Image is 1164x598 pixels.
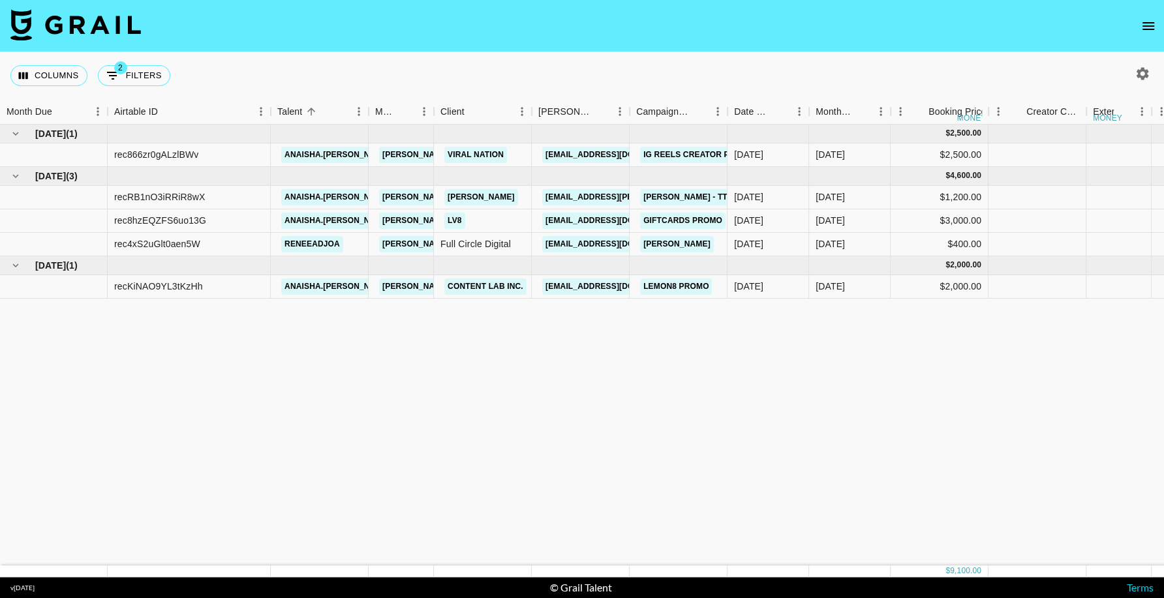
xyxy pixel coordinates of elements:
[988,99,1086,125] div: Creator Commmission Override
[281,236,343,252] a: reneeadjoa
[66,170,78,183] span: ( 3 )
[379,278,592,295] a: [PERSON_NAME][EMAIL_ADDRESS][DOMAIN_NAME]
[35,170,66,183] span: [DATE]
[928,99,986,125] div: Booking Price
[945,170,950,181] div: $
[542,213,688,229] a: [EMAIL_ADDRESS][DOMAIN_NAME]
[789,102,809,121] button: Menu
[950,260,981,271] div: 2,000.00
[734,148,763,161] div: 01/07/2025
[550,581,612,594] div: © Grail Talent
[988,102,1008,121] button: Menu
[349,102,369,121] button: Menu
[542,189,755,205] a: [EMAIL_ADDRESS][PERSON_NAME][DOMAIN_NAME]
[444,189,518,205] a: [PERSON_NAME]
[532,99,630,125] div: Booker
[281,213,393,229] a: anaisha.[PERSON_NAME]
[114,280,203,293] div: recKiNAO9YL3tKzHh
[542,147,688,163] a: [EMAIL_ADDRESS][DOMAIN_NAME]
[444,147,507,163] a: Viral Nation
[630,99,727,125] div: Campaign (Type)
[277,99,302,125] div: Talent
[1008,102,1026,121] button: Sort
[891,275,988,299] div: $2,000.00
[251,102,271,121] button: Menu
[302,102,320,121] button: Sort
[853,102,871,121] button: Sort
[440,99,465,125] div: Client
[542,278,688,295] a: [EMAIL_ADDRESS][DOMAIN_NAME]
[771,102,789,121] button: Sort
[66,127,78,140] span: ( 1 )
[512,102,532,121] button: Menu
[950,128,981,139] div: 2,500.00
[414,102,434,121] button: Menu
[444,213,465,229] a: LV8
[434,233,532,256] div: Full Circle Digital
[734,190,763,203] div: 22/06/2025
[957,114,987,122] div: money
[734,237,763,250] div: 13/08/2025
[640,147,795,163] a: IG Reels Creator Program - July
[1093,114,1122,122] div: money
[35,127,66,140] span: [DATE]
[610,102,630,121] button: Menu
[66,259,78,272] span: ( 1 )
[816,237,845,250] div: Aug '25
[891,186,988,209] div: $1,200.00
[891,102,910,121] button: Menu
[640,236,714,252] a: [PERSON_NAME]
[114,148,198,161] div: rec866zr0gALzlBWv
[910,102,928,121] button: Sort
[379,213,592,229] a: [PERSON_NAME][EMAIL_ADDRESS][DOMAIN_NAME]
[690,102,708,121] button: Sort
[396,102,414,121] button: Sort
[891,233,988,256] div: $400.00
[7,256,25,275] button: hide children
[375,99,396,125] div: Manager
[369,99,434,125] div: Manager
[281,189,393,205] a: anaisha.[PERSON_NAME]
[434,99,532,125] div: Client
[465,102,483,121] button: Sort
[10,584,35,592] div: v [DATE]
[734,280,763,293] div: 28/07/2025
[1132,102,1152,121] button: Menu
[379,147,592,163] a: [PERSON_NAME][EMAIL_ADDRESS][DOMAIN_NAME]
[816,99,853,125] div: Month Due
[636,99,690,125] div: Campaign (Type)
[1026,99,1080,125] div: Creator Commmission Override
[950,565,981,576] div: 9,100.00
[444,278,527,295] a: Content Lab Inc.
[592,102,610,121] button: Sort
[871,102,891,121] button: Menu
[114,237,200,250] div: rec4xS2uGlt0aen5W
[727,99,809,125] div: Date Created
[35,259,66,272] span: [DATE]
[52,102,70,121] button: Sort
[538,99,592,125] div: [PERSON_NAME]
[379,236,592,252] a: [PERSON_NAME][EMAIL_ADDRESS][DOMAIN_NAME]
[945,128,950,139] div: $
[7,99,52,125] div: Month Due
[734,99,771,125] div: Date Created
[640,189,748,205] a: [PERSON_NAME] - TT + IG
[945,565,950,576] div: $
[891,209,988,233] div: $3,000.00
[7,167,25,185] button: hide children
[271,99,369,125] div: Talent
[816,214,845,227] div: Aug '25
[640,278,712,295] a: Lemon8 Promo
[10,9,141,40] img: Grail Talent
[816,280,845,293] div: Sep '25
[1114,102,1132,121] button: Sort
[379,189,592,205] a: [PERSON_NAME][EMAIL_ADDRESS][DOMAIN_NAME]
[114,190,205,203] div: recRB1nO3iRRiR8wX
[640,213,726,229] a: Giftcards Promo
[734,214,763,227] div: 13/08/2025
[114,214,206,227] div: rec8hzEQZFS6uo13G
[816,148,845,161] div: Jul '25
[816,190,845,203] div: Aug '25
[950,170,981,181] div: 4,600.00
[98,65,170,86] button: Show filters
